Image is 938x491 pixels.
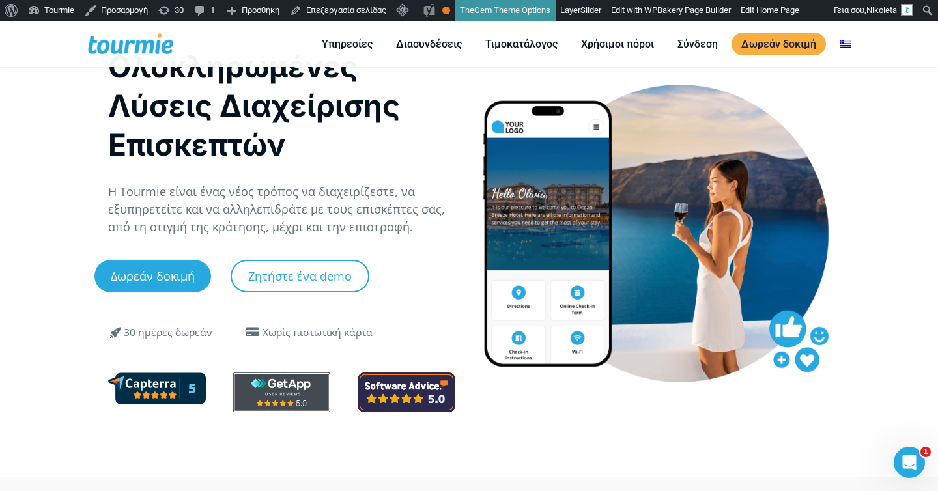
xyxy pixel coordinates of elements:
span:  [100,324,132,340]
a: Χρήσιμοι πόροι [571,36,664,52]
a: Δωρεάν δοκιμή [94,260,211,292]
span:  [242,327,263,337]
span: Nikoleta [866,5,897,15]
a: Υπηρεσίες [312,36,382,52]
a: Τιμοκατάλογος [476,36,567,52]
a: Ζητήστε ένα demo [231,260,369,292]
span: 1 [920,447,931,457]
div: 30 ημέρες δωρεάν [124,325,212,341]
p: Η Tourmie είναι ένας νέος τρόπος να διαχειρίζεστε, να εξυπηρετείτε και να αλληλεπιδράτε με τους ε... [108,183,455,236]
div: OK [442,7,450,14]
a: Δωρεάν δοκιμή [732,33,826,55]
div: Χωρίς πιστωτική κάρτα [263,325,373,341]
iframe: Intercom live chat [894,447,925,478]
h1: Ολοκληρωμένες Λύσεις Διαχείρισης Επισκεπτών [108,47,455,164]
a: Διασυνδέσεις [386,36,472,52]
a: Σύνδεση [668,36,728,52]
